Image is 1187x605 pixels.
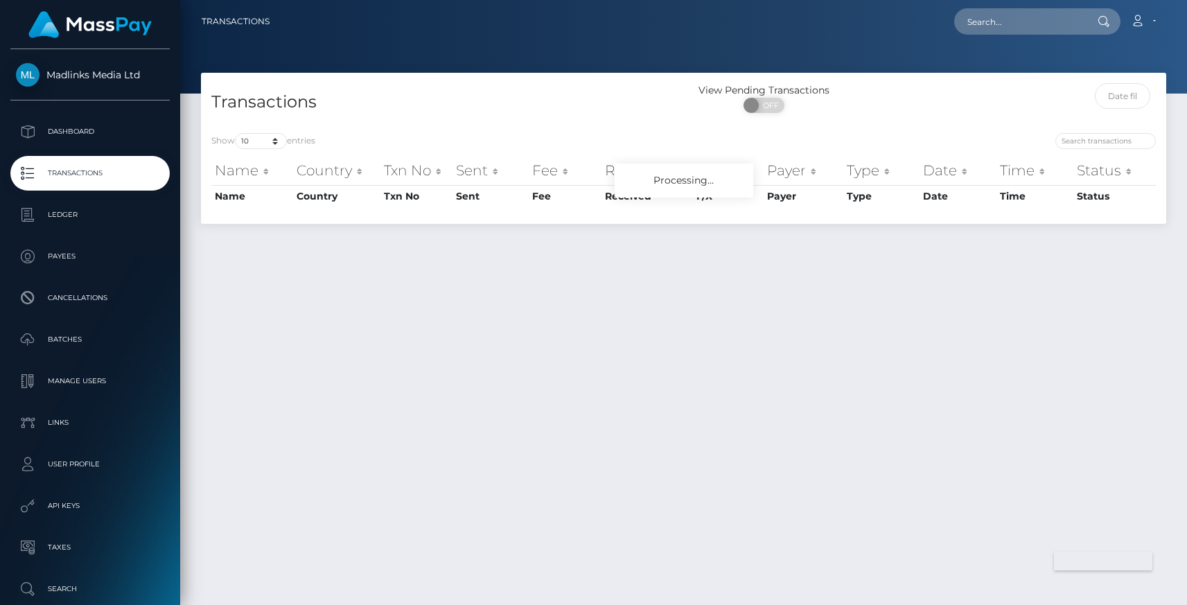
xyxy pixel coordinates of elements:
[10,447,170,482] a: User Profile
[202,7,270,36] a: Transactions
[10,239,170,274] a: Payees
[1073,185,1156,207] th: Status
[16,163,164,184] p: Transactions
[16,496,164,516] p: API Keys
[529,185,601,207] th: Fee
[16,454,164,475] p: User Profile
[10,322,170,357] a: Batches
[16,121,164,142] p: Dashboard
[16,288,164,308] p: Cancellations
[16,204,164,225] p: Ledger
[211,90,674,114] h4: Transactions
[380,185,452,207] th: Txn No
[1073,157,1156,184] th: Status
[452,185,529,207] th: Sent
[16,329,164,350] p: Batches
[16,412,164,433] p: Links
[452,157,529,184] th: Sent
[10,489,170,523] a: API Keys
[10,69,170,81] span: Madlinks Media Ltd
[764,157,843,184] th: Payer
[693,157,764,184] th: F/X
[28,11,152,38] img: MassPay Logo
[996,157,1074,184] th: Time
[380,157,452,184] th: Txn No
[529,157,601,184] th: Fee
[601,185,692,207] th: Received
[751,98,786,113] span: OFF
[920,157,996,184] th: Date
[920,185,996,207] th: Date
[16,579,164,599] p: Search
[293,157,380,184] th: Country
[764,185,843,207] th: Payer
[843,157,920,184] th: Type
[211,185,293,207] th: Name
[10,405,170,440] a: Links
[601,157,692,184] th: Received
[843,185,920,207] th: Type
[10,198,170,232] a: Ledger
[615,164,753,198] div: Processing...
[10,530,170,565] a: Taxes
[211,157,293,184] th: Name
[954,8,1084,35] input: Search...
[211,133,315,149] label: Show entries
[16,63,39,87] img: Madlinks Media Ltd
[16,246,164,267] p: Payees
[684,83,845,98] div: View Pending Transactions
[10,364,170,398] a: Manage Users
[235,133,287,149] select: Showentries
[1095,83,1150,109] input: Date filter
[10,281,170,315] a: Cancellations
[16,371,164,392] p: Manage Users
[16,537,164,558] p: Taxes
[10,156,170,191] a: Transactions
[1055,133,1156,149] input: Search transactions
[996,185,1074,207] th: Time
[10,114,170,149] a: Dashboard
[293,185,380,207] th: Country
